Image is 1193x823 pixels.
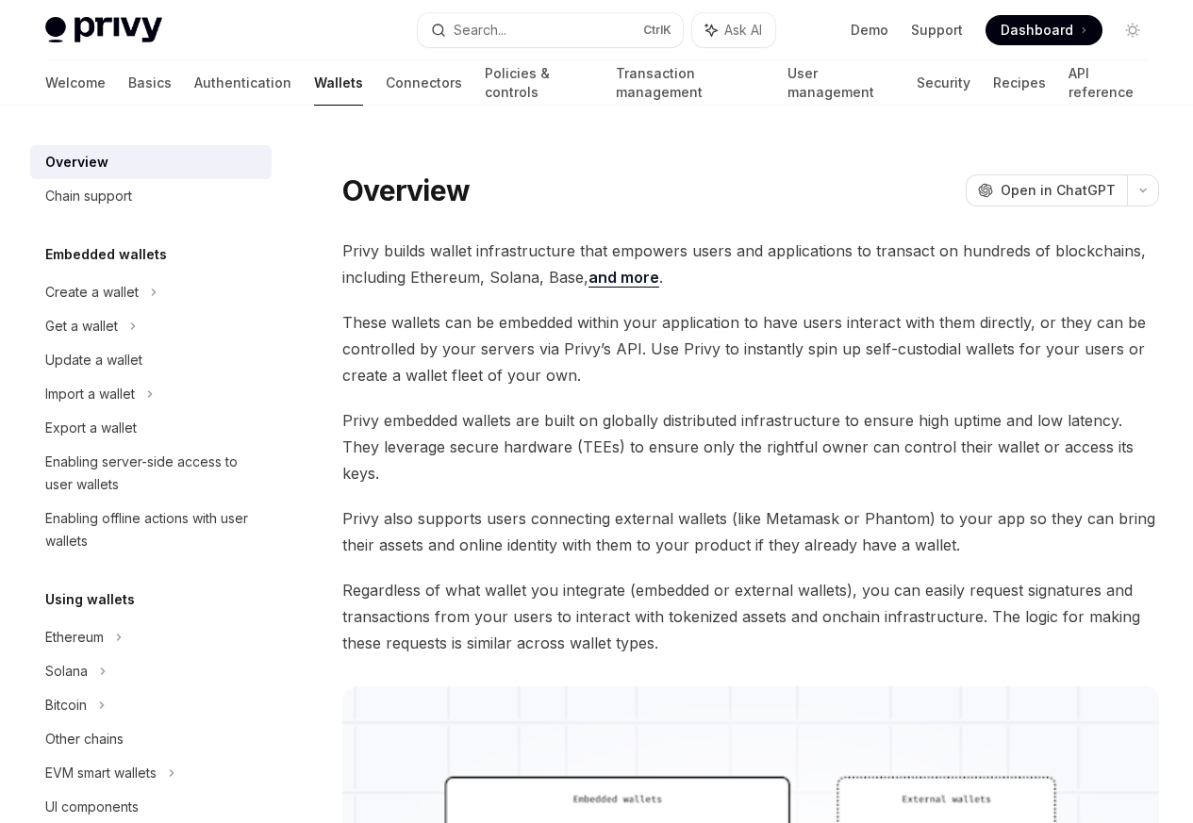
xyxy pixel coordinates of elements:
a: Security [917,60,970,106]
a: Recipes [993,60,1046,106]
div: Create a wallet [45,281,139,304]
a: Wallets [314,60,363,106]
span: Ask AI [724,21,762,40]
a: Policies & controls [485,60,593,106]
a: Dashboard [986,15,1102,45]
span: Dashboard [1001,21,1073,40]
a: Other chains [30,722,272,756]
a: Support [911,21,963,40]
a: Transaction management [616,60,766,106]
div: Import a wallet [45,383,135,405]
div: Update a wallet [45,349,142,371]
span: Privy embedded wallets are built on globally distributed infrastructure to ensure high uptime and... [342,407,1159,486]
span: Privy also supports users connecting external wallets (like Metamask or Phantom) to your app so t... [342,505,1159,558]
a: API reference [1069,60,1148,106]
img: light logo [45,17,162,43]
span: Open in ChatGPT [1001,181,1116,200]
span: Privy builds wallet infrastructure that empowers users and applications to transact on hundreds o... [342,238,1159,290]
a: and more [588,268,659,288]
span: These wallets can be embedded within your application to have users interact with them directly, ... [342,309,1159,388]
a: Enabling server-side access to user wallets [30,445,272,502]
div: Enabling offline actions with user wallets [45,507,260,552]
h5: Embedded wallets [45,243,167,266]
div: Solana [45,660,88,683]
div: Overview [45,151,108,173]
a: Demo [851,21,888,40]
div: Export a wallet [45,417,137,439]
div: Chain support [45,185,132,207]
div: Enabling server-side access to user wallets [45,451,260,496]
button: Search...CtrlK [418,13,683,47]
div: Search... [454,19,506,41]
button: Open in ChatGPT [966,174,1127,206]
div: UI components [45,796,139,818]
a: Welcome [45,60,106,106]
a: Connectors [386,60,462,106]
a: User management [787,60,894,106]
a: Authentication [194,60,291,106]
button: Toggle dark mode [1118,15,1148,45]
button: Ask AI [692,13,775,47]
a: Basics [128,60,172,106]
span: Regardless of what wallet you integrate (embedded or external wallets), you can easily request si... [342,577,1159,656]
div: Bitcoin [45,694,87,716]
h5: Using wallets [45,588,135,611]
a: Enabling offline actions with user wallets [30,502,272,558]
div: EVM smart wallets [45,762,157,784]
a: Chain support [30,179,272,213]
a: Export a wallet [30,411,272,445]
div: Other chains [45,728,124,750]
a: Update a wallet [30,343,272,377]
div: Ethereum [45,626,104,649]
div: Get a wallet [45,315,118,337]
a: Overview [30,145,272,179]
h1: Overview [342,173,470,207]
span: Ctrl K [643,23,671,38]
